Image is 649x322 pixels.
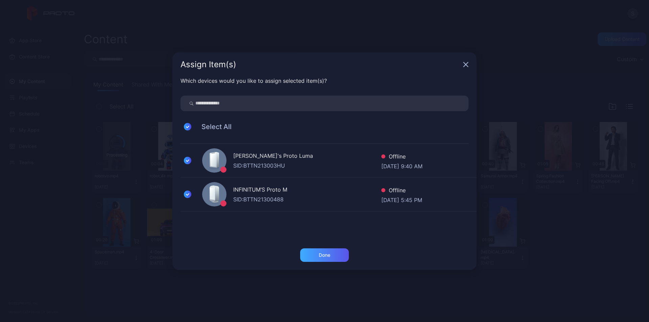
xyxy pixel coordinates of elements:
[195,123,232,131] span: Select All
[233,195,381,203] div: SID: BTTN21300488
[381,162,423,169] div: [DATE] 9:40 AM
[381,152,423,162] div: Offline
[233,185,381,195] div: INFINITUM’S Proto M
[300,248,349,262] button: Done
[181,77,468,85] div: Which devices would you like to assign selected item(s)?
[319,252,330,258] div: Done
[233,162,381,170] div: SID: BTTN213003HU
[381,186,422,196] div: Offline
[233,152,381,162] div: [PERSON_NAME]'s Proto Luma
[381,196,422,203] div: [DATE] 5:45 PM
[181,60,460,69] div: Assign Item(s)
